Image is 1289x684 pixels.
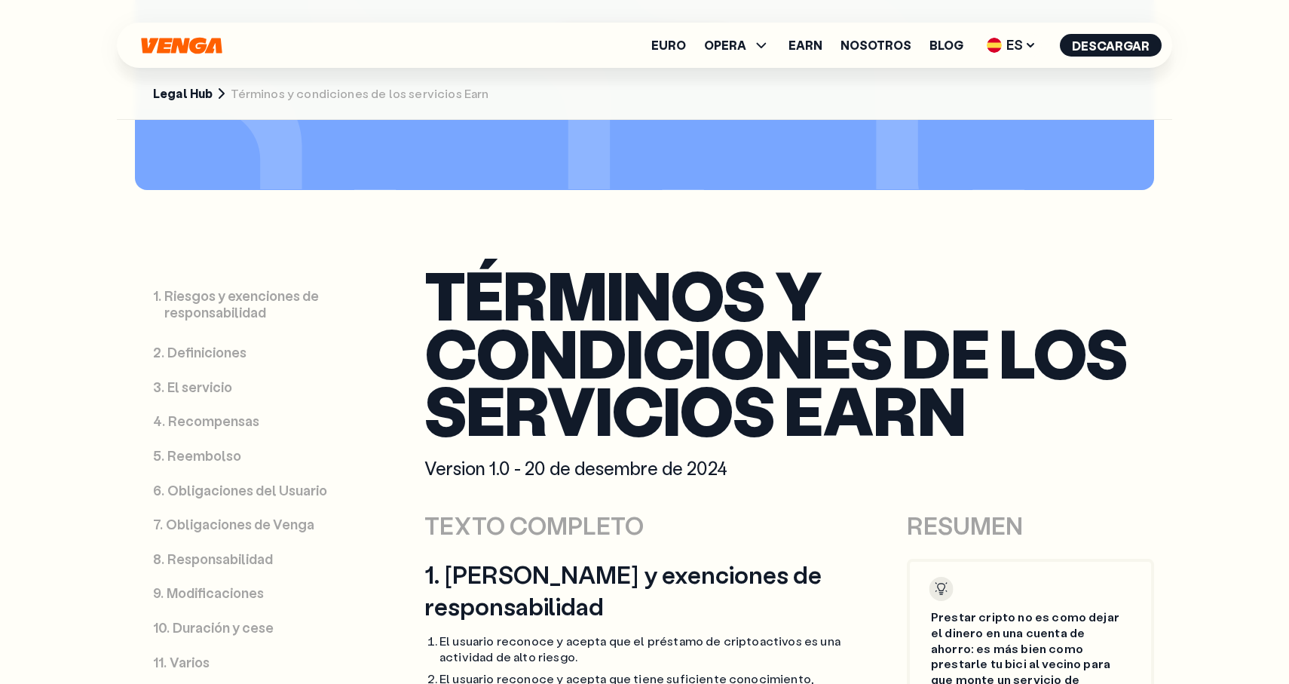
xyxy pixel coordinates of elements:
[135,273,394,336] a: 1.Riesgos y exenciones de responsabilidad
[167,585,264,602] p: Modificaciones
[170,655,210,671] p: Varios
[153,517,163,533] div: 7 .
[167,448,241,465] p: Reembolso
[153,379,164,396] div: 3 .
[135,576,394,611] a: 9.Modificaciones
[153,345,164,361] div: 2 .
[135,404,394,439] a: 4.Recompensas
[167,345,246,361] p: Definiciones
[907,510,1154,541] div: RESUMEN
[135,336,394,370] a: 2.Definiciones
[135,370,394,405] a: 3.El servicio
[439,633,880,665] li: El usuario reconoce y acepta que el préstamo de criptoactivos es una actividad de alto riesgo.
[153,448,164,465] div: 5 .
[135,508,394,542] a: 7.Obligaciones de Venga
[164,288,376,321] p: Riesgos y exenciones de responsabilidad
[135,439,394,474] a: 5.Reembolso
[139,37,224,54] svg: Inicio
[167,483,327,499] p: Obligaciones del Usuario
[424,559,880,621] h2: 1. [PERSON_NAME] y exenciones de responsabilidad
[424,457,1154,480] div: Version 1.0 - 20 de desembre de 2024
[167,551,273,568] p: Responsabilidad
[704,39,746,51] span: OPERA
[231,86,488,102] span: Términos y condiciones de los servicios Earn
[135,474,394,508] a: 6.Obligaciones del Usuario
[153,288,161,305] div: 1 .
[987,38,1002,53] img: flag-es
[135,646,394,680] a: 11.Varios
[135,542,394,577] a: 8.Responsabilidad
[153,483,164,499] div: 6 .
[1060,34,1162,57] button: Descargar
[424,510,907,541] div: TEXTO COMPLETO
[929,39,963,51] a: Blog
[135,611,394,646] a: 10.Duración y cese
[424,265,1154,439] h1: Términos y condiciones de los servicios Earn
[153,620,170,636] div: 10 .
[153,585,164,602] div: 9 .
[651,39,686,51] a: Euro
[173,620,274,636] p: Duración y cese
[153,551,164,568] div: 8 .
[840,39,911,51] a: Nosotros
[166,517,314,533] p: Obligaciones de Venga
[153,413,165,430] div: 4 .
[168,413,259,430] p: Recompensas
[153,655,167,671] div: 11 .
[981,33,1042,57] span: ES
[788,39,822,51] a: Earn
[153,86,213,102] a: Legal Hub
[167,379,232,396] p: El servicio
[704,36,770,54] span: OPERA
